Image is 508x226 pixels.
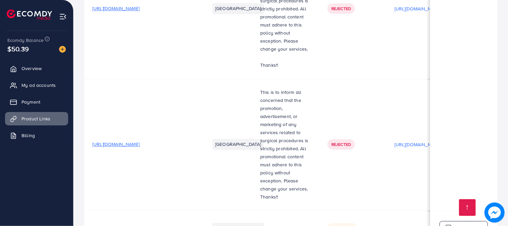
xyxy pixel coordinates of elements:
[213,3,264,14] li: [GEOGRAPHIC_DATA]
[260,193,311,201] p: Thanks!!
[10,37,26,61] span: $50.39
[21,65,42,72] span: Overview
[260,88,311,193] p: This is to inform all concerned that the promotion, advertisement, or marketing of any services r...
[92,141,140,148] span: [URL][DOMAIN_NAME]
[5,95,68,109] a: Payment
[213,139,264,150] li: [GEOGRAPHIC_DATA]
[92,5,140,12] span: [URL][DOMAIN_NAME]
[21,82,56,89] span: My ad accounts
[484,203,505,223] img: image
[59,46,66,53] img: image
[21,132,35,139] span: Billing
[7,9,52,20] img: logo
[5,62,68,75] a: Overview
[21,99,40,105] span: Payment
[5,112,68,125] a: Product Links
[331,142,351,147] span: Rejected
[21,115,50,122] span: Product Links
[7,37,44,44] span: Ecomdy Balance
[5,78,68,92] a: My ad accounts
[395,140,442,149] p: [URL][DOMAIN_NAME]
[59,13,67,20] img: menu
[331,6,351,11] span: Rejected
[395,5,442,13] p: [URL][DOMAIN_NAME]
[260,61,311,69] p: Thanks!!
[5,129,68,142] a: Billing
